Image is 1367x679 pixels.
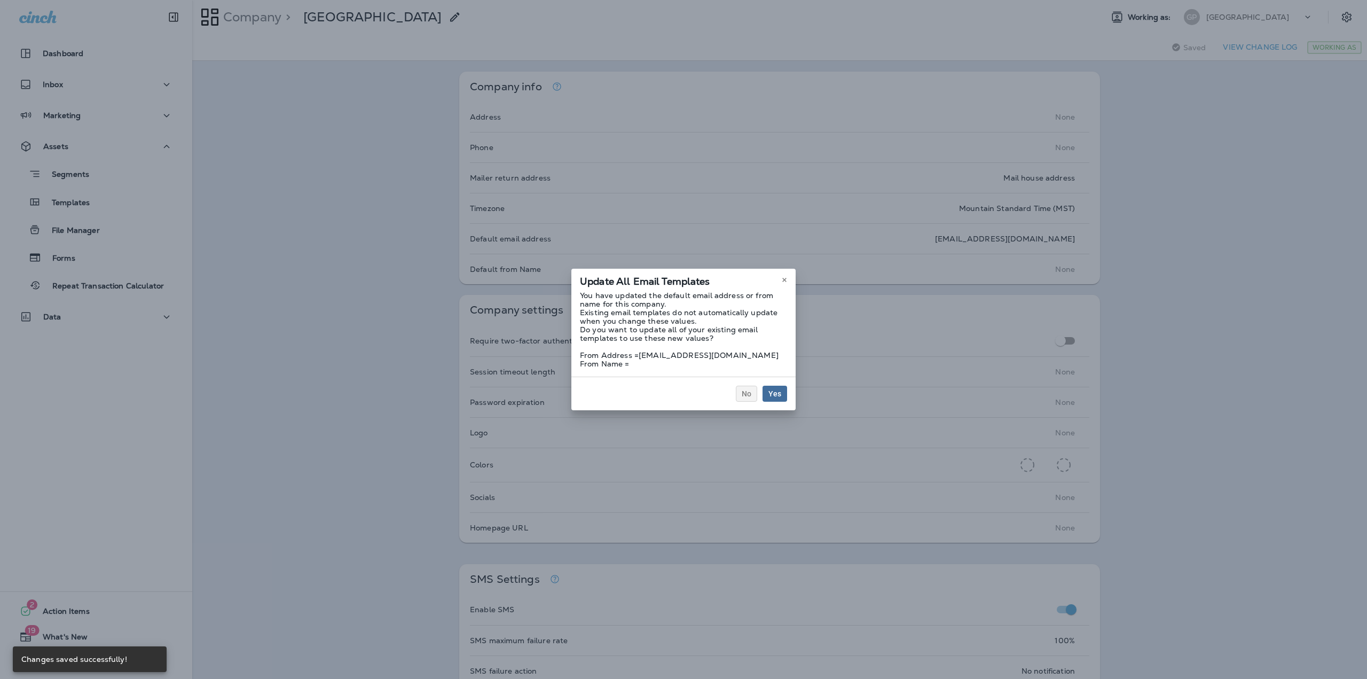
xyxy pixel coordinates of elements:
button: Yes [763,386,787,402]
span: No [742,390,751,397]
span: Yes [768,390,781,397]
div: Changes saved successfully! [21,650,127,669]
button: No [736,386,757,402]
div: Update All Email Templates [571,269,796,291]
div: You have updated the default email address or from name for this company. Existing email template... [571,291,796,377]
